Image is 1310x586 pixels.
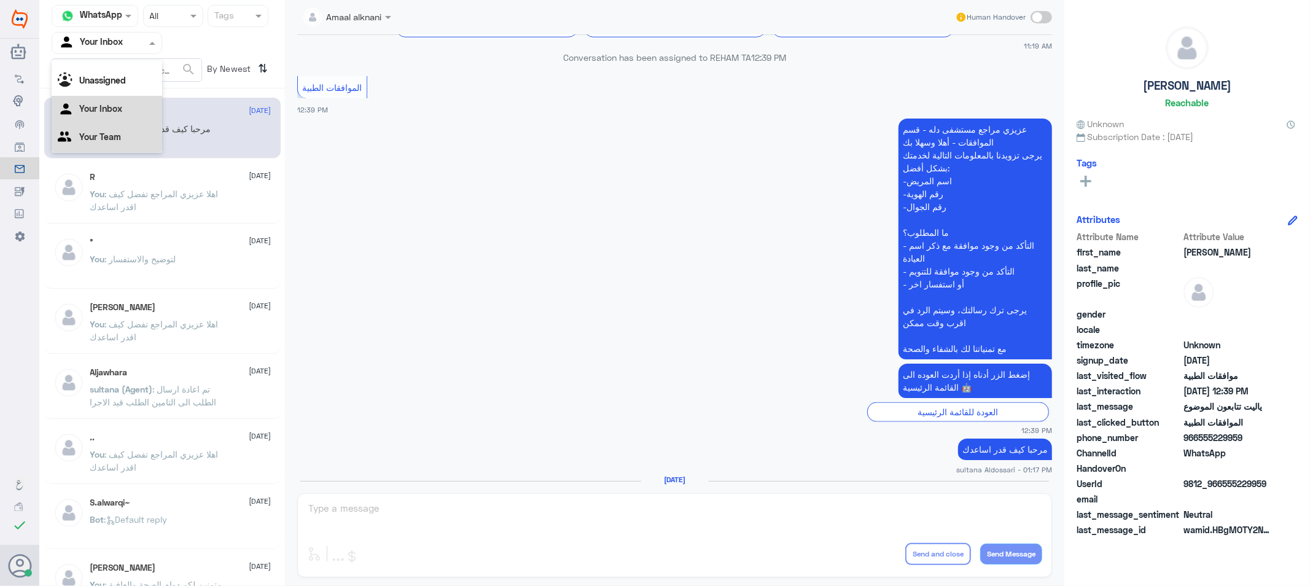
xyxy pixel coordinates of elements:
span: 966555229959 [1183,431,1273,444]
b: All [58,51,67,61]
span: : تم اعادة ارسال الطلب الى التامين الطلب قيد الاجرا [90,384,217,407]
span: search [181,62,196,77]
span: [DATE] [249,431,271,442]
span: last_visited_flow [1077,369,1181,382]
span: UserId [1077,477,1181,490]
span: : اهلا عزيزي المراجع تفضل كيف اقدر اساعدك [90,189,219,212]
img: defaultAdmin.png [53,237,84,268]
span: last_message_sentiment [1077,508,1181,521]
span: null [1183,308,1273,321]
img: defaultAdmin.png [53,172,84,203]
b: Unassigned [79,75,126,85]
span: sultana Aldossari - 01:17 PM [956,464,1052,475]
img: defaultAdmin.png [53,432,84,463]
span: You [90,254,105,264]
span: null [1183,323,1273,336]
img: Unassigned.svg [58,72,76,91]
i: check [12,518,27,533]
h6: Attributes [1077,214,1120,225]
span: phone_number [1077,431,1181,444]
p: 28/5/2025, 12:39 PM [899,364,1052,398]
h5: ° [90,237,94,248]
p: 28/5/2025, 1:17 PM [958,439,1052,460]
img: yourInbox.svg [58,34,77,52]
h6: Tags [1077,157,1097,168]
h6: Reachable [1166,97,1209,108]
h5: S.alwarqi~ [90,498,131,508]
span: Human Handover [967,12,1026,23]
h6: [DATE] [641,475,709,484]
img: whatsapp.png [58,7,77,25]
span: Bot [90,514,104,525]
img: yourInbox.svg [58,101,76,119]
span: الموافقات الطبية [303,82,362,93]
b: Your Team [79,131,121,142]
span: 11:19 AM [1024,41,1052,51]
div: Tags [212,9,234,25]
h5: Ahmad Mansi [90,302,156,313]
span: 2025-02-08T07:50:59.388Z [1183,354,1273,367]
span: Ahmed [1183,246,1273,259]
span: profile_pic [1077,277,1181,305]
button: Avatar [8,554,31,577]
img: defaultAdmin.png [1183,277,1214,308]
button: search [181,60,196,80]
div: العودة للقائمة الرئيسية [867,402,1049,421]
span: null [1183,493,1273,506]
span: 12:39 PM [297,106,328,114]
span: [DATE] [249,365,271,377]
b: Your Inbox [79,103,122,114]
span: timezone [1077,338,1181,351]
span: locale [1077,323,1181,336]
span: You [90,319,105,329]
img: Widebot Logo [12,9,28,29]
img: yourTeam.svg [58,129,76,147]
span: 12:39 PM [1021,425,1052,436]
span: You [90,189,105,199]
span: gender [1077,308,1181,321]
span: [DATE] [249,496,271,507]
span: 9812_966555229959 [1183,477,1273,490]
span: null [1183,462,1273,475]
span: [DATE] [249,170,271,181]
span: : لتوضيح والاستفسار [105,254,176,264]
span: Unknown [1077,117,1125,130]
span: wamid.HBgMOTY2NTU1MjI5OTU5FQIAEhggRTFFQTMzNTU0NDIxN0Q2MzdGMDRFQzFGOTBDRjMzMjgA [1183,523,1273,536]
span: [DATE] [249,105,271,116]
h5: .. [90,432,95,443]
span: الموافقات الطبية [1183,416,1273,429]
span: You [90,449,105,459]
span: ChannelId [1077,447,1181,459]
h5: Aljawhara [90,367,128,378]
img: defaultAdmin.png [53,498,84,528]
span: last_message [1077,400,1181,413]
h5: R [90,172,96,182]
span: last_message_id [1077,523,1181,536]
span: : Default reply [104,514,168,525]
span: By Newest [202,58,254,83]
span: : اهلا عزيزي المراجع تفضل كيف اقدر اساعدك [90,319,219,342]
h5: Sarah [90,563,156,573]
span: ياليت تتابعون الموضوع [1183,400,1273,413]
span: 12:39 PM [751,52,786,63]
span: [DATE] [249,561,271,572]
span: Unknown [1183,338,1273,351]
span: Subscription Date : [DATE] [1077,130,1298,143]
span: 0 [1183,508,1273,521]
span: [DATE] [249,235,271,246]
span: Attribute Value [1183,230,1273,243]
span: signup_date [1077,354,1181,367]
span: email [1077,493,1181,506]
span: last_interaction [1077,385,1181,397]
img: defaultAdmin.png [53,302,84,333]
span: first_name [1077,246,1181,259]
span: [DATE] [249,300,271,311]
span: last_clicked_button [1077,416,1181,429]
input: Search by Name, Local etc… [52,59,201,81]
img: defaultAdmin.png [1166,27,1208,69]
p: Conversation has been assigned to REHAM TA [297,51,1052,64]
span: 2 [1183,447,1273,459]
button: Send Message [980,544,1042,565]
span: 2025-05-28T09:39:12.185Z [1183,385,1273,397]
span: : اهلا عزيزي المراجع تفضل كيف اقدر اساعدك [90,449,219,472]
